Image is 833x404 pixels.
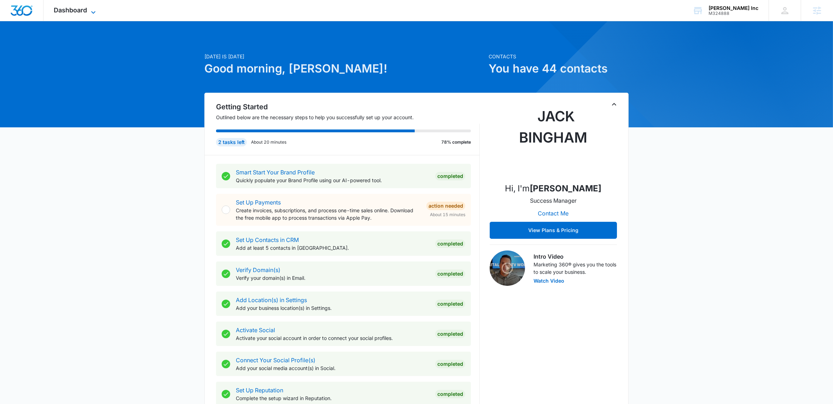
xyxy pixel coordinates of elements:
[490,250,525,286] img: Intro Video
[216,102,480,112] h2: Getting Started
[236,199,281,206] a: Set Up Payments
[11,18,17,24] img: website_grey.svg
[204,53,484,60] p: [DATE] is [DATE]
[18,18,78,24] div: Domain: [DOMAIN_NAME]
[534,252,617,261] h3: Intro Video
[27,42,63,46] div: Domain Overview
[426,202,465,210] div: Action Needed
[441,139,471,145] p: 78% complete
[54,6,87,14] span: Dashboard
[236,236,299,243] a: Set Up Contacts in CRM
[435,330,465,338] div: Completed
[530,196,577,205] p: Success Manager
[11,11,17,17] img: logo_orange.svg
[435,390,465,398] div: Completed
[236,177,430,184] p: Quickly populate your Brand Profile using our AI-powered tool.
[216,138,247,146] div: 2 tasks left
[709,11,758,16] div: account id
[236,296,307,304] a: Add Location(s) in Settings
[236,169,315,176] a: Smart Start Your Brand Profile
[505,182,602,195] p: Hi, I'm
[430,212,465,218] span: About 15 minutes
[534,261,617,276] p: Marketing 360® gives you the tools to scale your business.
[489,60,629,77] h1: You have 44 contacts
[20,11,35,17] div: v 4.0.25
[236,394,430,402] p: Complete the setup wizard in Reputation.
[534,278,564,283] button: Watch Video
[709,5,758,11] div: account name
[236,274,430,282] p: Verify your domain(s) in Email.
[236,357,315,364] a: Connect Your Social Profile(s)
[435,300,465,308] div: Completed
[70,41,76,47] img: tab_keywords_by_traffic_grey.svg
[435,239,465,248] div: Completed
[236,387,283,394] a: Set Up Reputation
[19,41,25,47] img: tab_domain_overview_orange.svg
[435,172,465,180] div: Completed
[236,244,430,252] p: Add at least 5 contacts in [GEOGRAPHIC_DATA].
[518,106,589,177] img: Jack Bingham
[204,60,484,77] h1: Good morning, [PERSON_NAME]!
[236,327,275,334] a: Activate Social
[236,304,430,312] p: Add your business location(s) in Settings.
[435,270,465,278] div: Completed
[236,334,430,342] p: Activate your social account in order to connect your social profiles.
[78,42,119,46] div: Keywords by Traffic
[489,53,629,60] p: Contacts
[490,222,617,239] button: View Plans & Pricing
[216,114,480,121] p: Outlined below are the necessary steps to help you successfully set up your account.
[236,266,280,273] a: Verify Domain(s)
[530,183,602,194] strong: [PERSON_NAME]
[236,364,430,372] p: Add your social media account(s) in Social.
[251,139,286,145] p: About 20 minutes
[236,207,421,221] p: Create invoices, subscriptions, and process one-time sales online. Download the free mobile app t...
[435,360,465,368] div: Completed
[531,205,576,222] button: Contact Me
[610,100,618,109] button: Toggle Collapse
